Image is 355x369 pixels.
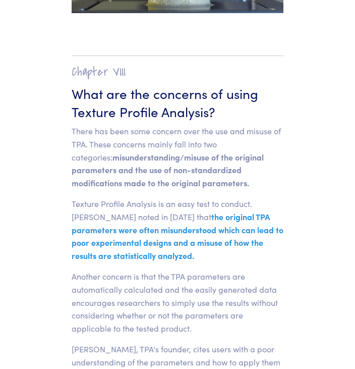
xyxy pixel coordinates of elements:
[72,125,283,189] p: There has been some concern over the use and misuse of TPA. These concerns mainly fall into two c...
[72,84,283,121] h3: What are the concerns of using Texture Profile Analysis?
[72,197,283,262] p: Texture Profile Analysis is an easy test to conduct. [PERSON_NAME] noted in [DATE] that
[72,211,283,261] span: the original TPA parameters were often misunderstood which can lead to poor experimental designs ...
[72,270,283,335] p: Another concern is that the TPA parameters are automatically calculated and the easily generated ...
[72,151,264,188] span: misunderstanding/misuse of the original parameters and the use of non-standardized modifications ...
[72,64,283,80] h2: Chapter VIII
